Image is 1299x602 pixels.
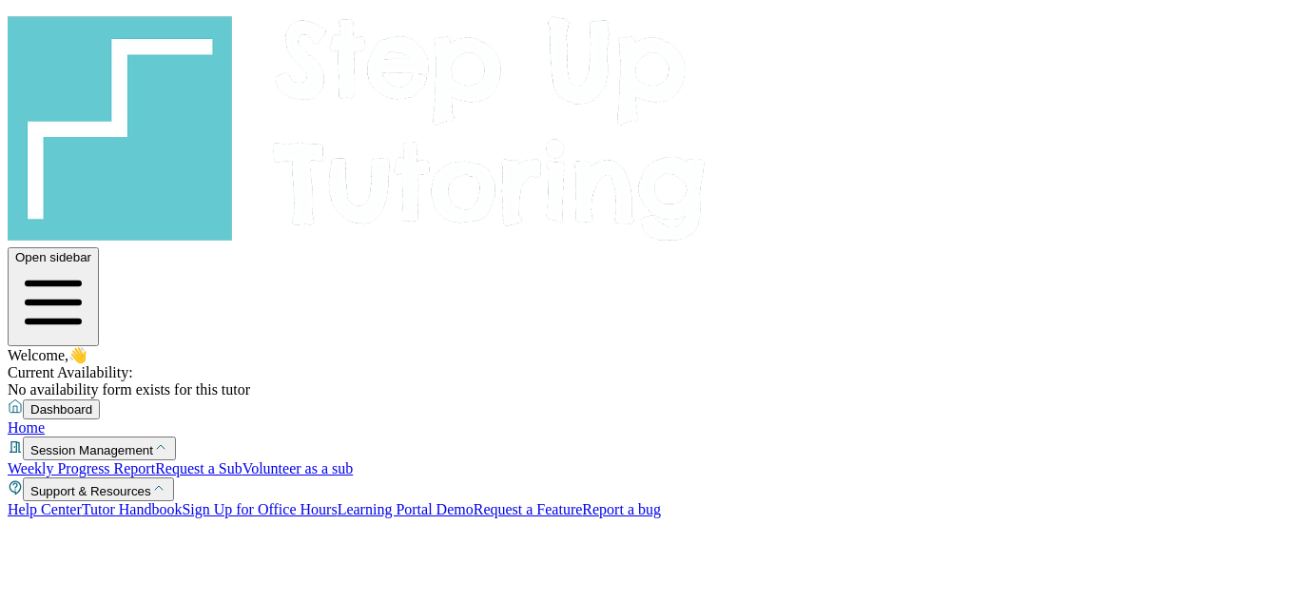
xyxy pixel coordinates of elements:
span: Session Management [30,443,153,457]
a: Sign Up for Office Hours [182,501,337,517]
a: Request a Sub [155,460,242,476]
button: Open sidebar [8,247,99,346]
a: Report a bug [582,501,661,517]
span: Support & Resources [30,484,151,498]
a: Learning Portal Demo [338,501,474,517]
a: Weekly Progress Report [8,460,155,476]
span: Current Availability: [8,364,133,380]
span: Dashboard [30,402,92,417]
span: Welcome, 👋 [8,347,87,363]
button: Session Management [23,437,176,460]
a: Request a Feature [474,501,583,517]
span: No availability form exists for this tutor [8,381,250,398]
a: Volunteer as a sub [242,460,354,476]
img: logo [8,8,708,243]
a: Tutor Handbook [82,501,183,517]
button: Support & Resources [23,477,174,501]
span: Open sidebar [15,250,91,264]
button: Dashboard [23,399,100,419]
a: Help Center [8,501,82,517]
a: Home [8,419,45,436]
